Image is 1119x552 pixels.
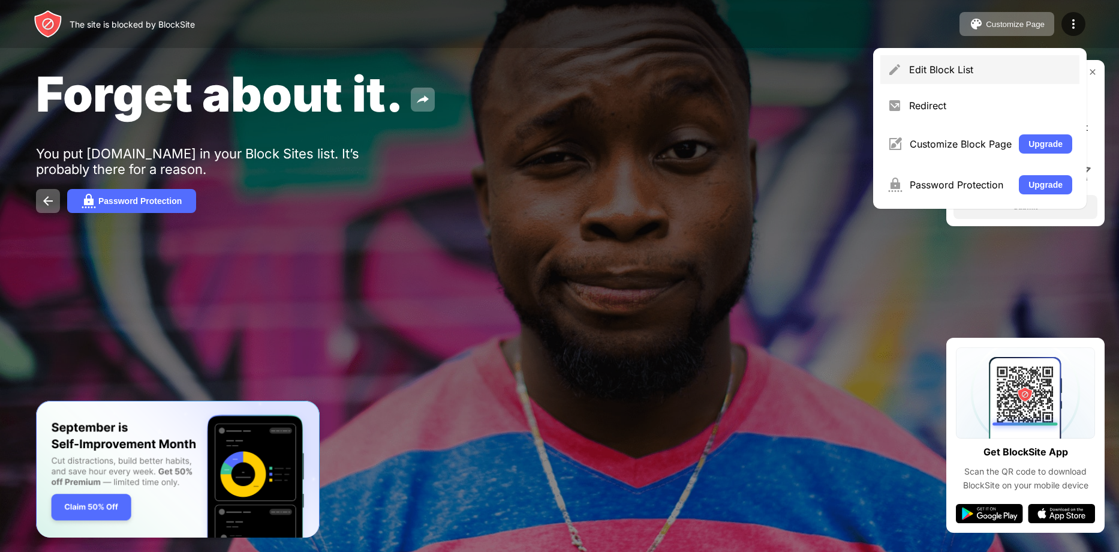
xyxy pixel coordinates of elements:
img: share.svg [416,92,430,107]
img: menu-pencil.svg [888,62,902,77]
img: menu-password.svg [888,178,903,192]
div: Get BlockSite App [983,443,1068,461]
img: header-logo.svg [34,10,62,38]
button: Password Protection [67,189,196,213]
div: The site is blocked by BlockSite [70,19,195,29]
div: Edit Block List [909,64,1072,76]
div: Password Protection [910,179,1012,191]
div: Redirect [909,100,1072,112]
img: google-play.svg [956,504,1023,523]
div: Scan the QR code to download BlockSite on your mobile device [956,465,1095,492]
img: menu-redirect.svg [888,98,902,113]
div: You put [DOMAIN_NAME] in your Block Sites list. It’s probably there for a reason. [36,146,407,177]
div: Customize Page [986,20,1045,29]
span: Forget about it. [36,65,404,123]
img: menu-customize.svg [888,137,903,151]
button: Upgrade [1019,175,1072,194]
img: qrcode.svg [956,347,1095,439]
img: pallet.svg [969,17,983,31]
img: app-store.svg [1028,504,1095,523]
iframe: Banner [36,401,320,538]
img: menu-icon.svg [1066,17,1081,31]
img: rate-us-close.svg [1088,67,1097,77]
button: Upgrade [1019,134,1072,154]
div: Customize Block Page [910,138,1012,150]
img: back.svg [41,194,55,208]
div: Password Protection [98,196,182,206]
img: password.svg [82,194,96,208]
button: Customize Page [959,12,1054,36]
